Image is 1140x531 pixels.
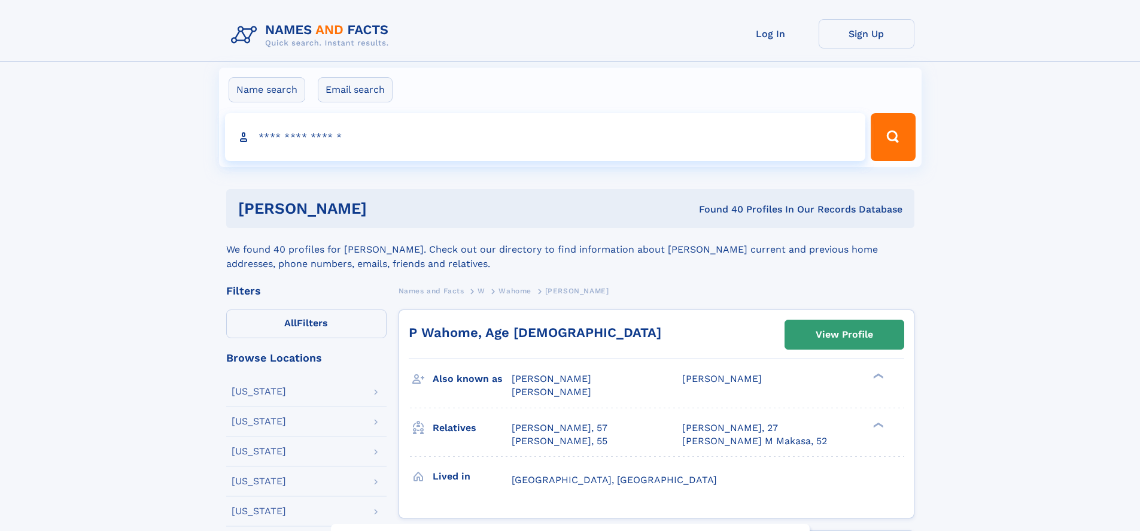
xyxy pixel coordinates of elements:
[238,201,533,216] h1: [PERSON_NAME]
[433,418,512,438] h3: Relatives
[478,283,485,298] a: W
[870,372,884,380] div: ❯
[284,317,297,329] span: All
[226,286,387,296] div: Filters
[682,421,778,435] a: [PERSON_NAME], 27
[533,203,902,216] div: Found 40 Profiles In Our Records Database
[512,435,607,448] a: [PERSON_NAME], 55
[870,421,884,429] div: ❯
[225,113,866,161] input: search input
[512,386,591,398] span: [PERSON_NAME]
[785,320,904,349] a: View Profile
[723,19,819,48] a: Log In
[871,113,915,161] button: Search Button
[498,283,531,298] a: Wahome
[232,506,286,516] div: [US_STATE]
[232,447,286,456] div: [US_STATE]
[318,77,393,102] label: Email search
[226,19,399,51] img: Logo Names and Facts
[512,421,607,435] a: [PERSON_NAME], 57
[226,353,387,363] div: Browse Locations
[433,466,512,487] h3: Lived in
[226,228,914,271] div: We found 40 profiles for [PERSON_NAME]. Check out our directory to find information about [PERSON...
[232,417,286,426] div: [US_STATE]
[512,373,591,384] span: [PERSON_NAME]
[498,287,531,295] span: Wahome
[512,474,717,486] span: [GEOGRAPHIC_DATA], [GEOGRAPHIC_DATA]
[433,369,512,389] h3: Also known as
[819,19,914,48] a: Sign Up
[682,435,827,448] a: [PERSON_NAME] M Makasa, 52
[399,283,464,298] a: Names and Facts
[226,310,387,338] label: Filters
[816,321,873,348] div: View Profile
[409,325,661,340] a: P Wahome, Age [DEMOGRAPHIC_DATA]
[682,373,762,384] span: [PERSON_NAME]
[232,387,286,396] div: [US_STATE]
[478,287,485,295] span: W
[232,477,286,486] div: [US_STATE]
[545,287,609,295] span: [PERSON_NAME]
[229,77,305,102] label: Name search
